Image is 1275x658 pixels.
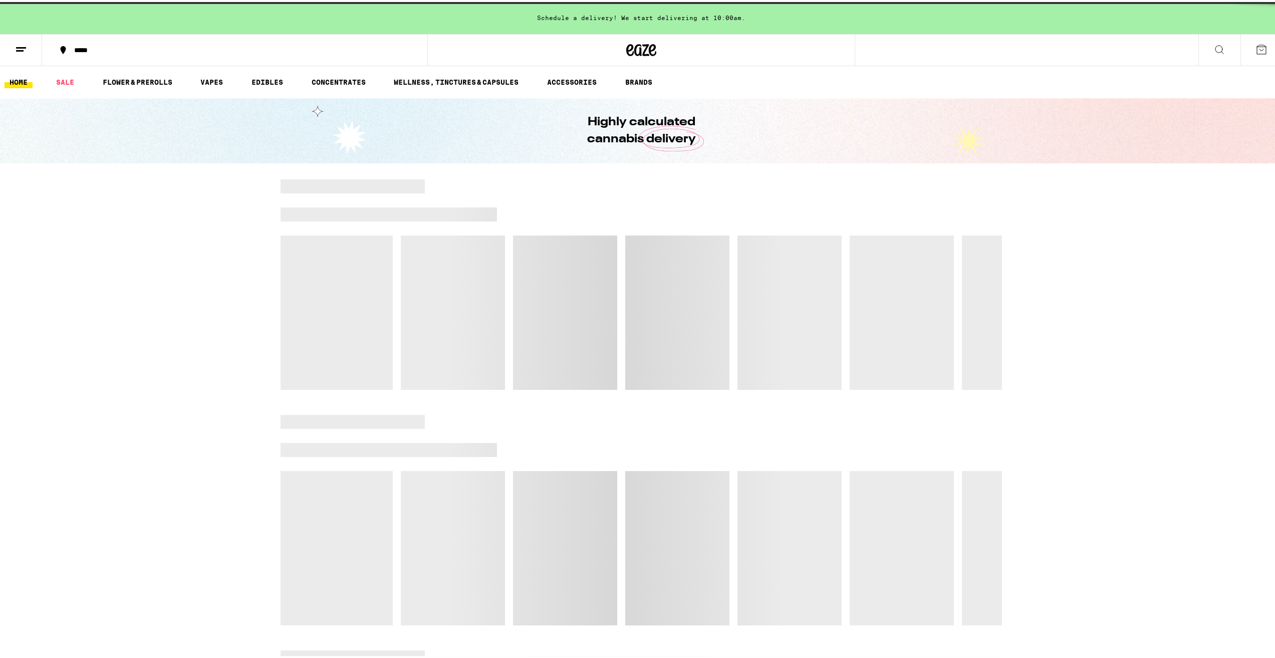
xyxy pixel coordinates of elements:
[51,74,79,86] a: SALE
[559,112,724,146] h1: Highly calculated cannabis delivery
[98,74,177,86] a: FLOWER & PREROLLS
[5,74,33,86] a: HOME
[542,74,602,86] a: ACCESSORIES
[246,74,288,86] a: EDIBLES
[6,7,72,15] span: Hi. Need any help?
[307,74,371,86] a: CONCENTRATES
[195,74,228,86] a: VAPES
[620,74,657,86] a: BRANDS
[389,74,524,86] a: WELLNESS, TINCTURES & CAPSULES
